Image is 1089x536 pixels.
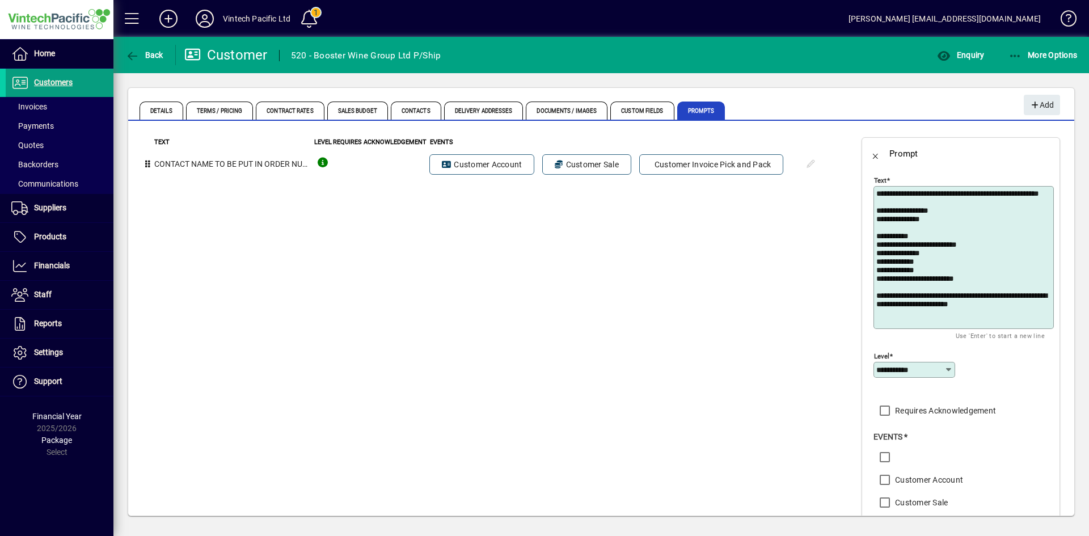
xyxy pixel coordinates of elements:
span: Sales Budget [327,102,388,120]
button: Add [150,9,187,29]
a: Financials [6,252,113,280]
a: Suppliers [6,194,113,222]
span: Home [34,49,55,58]
button: Profile [187,9,223,29]
label: Requires Acknowledgement [893,405,996,416]
span: More Options [1008,50,1078,60]
span: Add [1029,96,1054,115]
th: Requires Acknowledgement [332,137,429,148]
span: Details [140,102,183,120]
span: Events * [873,432,907,441]
a: Backorders [6,155,113,174]
a: Support [6,368,113,396]
th: Level [313,137,332,148]
a: Settings [6,339,113,367]
div: [PERSON_NAME] [EMAIL_ADDRESS][DOMAIN_NAME] [849,10,1041,28]
span: Contacts [391,102,441,120]
button: Add [1024,95,1060,115]
label: Customer Account [893,474,963,486]
span: Customer Invoice Pick and Pack [652,159,771,170]
a: Communications [6,174,113,193]
span: Payments [11,121,54,130]
div: Prompt [889,145,918,163]
span: Suppliers [34,203,66,212]
a: Products [6,223,113,251]
span: Reports [34,319,62,328]
span: Support [34,377,62,386]
span: Customer Account [442,159,522,170]
a: Home [6,40,113,68]
a: Invoices [6,97,113,116]
span: Settings [34,348,63,357]
a: Reports [6,310,113,338]
span: Customer Sale [555,159,619,170]
div: Customer [184,46,268,64]
span: Enquiry [937,50,984,60]
div: 520 - Booster Wine Group Ltd P/Ship [291,47,441,65]
a: Quotes [6,136,113,155]
span: Backorders [11,160,58,169]
mat-label: Level [874,352,889,360]
button: More Options [1006,45,1080,65]
mat-hint: Use 'Enter' to start a new line [956,329,1045,342]
th: Text [154,137,313,148]
span: Documents / Images [526,102,607,120]
td: CONTACT NAME TO BE PUT IN ORDER NUMBER - new request 2025 SPINNING CONE 2025 0.95c per litre De A... [154,148,313,181]
button: Enquiry [934,45,987,65]
mat-label: Text [874,176,887,184]
span: Products [34,232,66,241]
span: Package [41,436,72,445]
span: Invoices [11,102,47,111]
span: Prompts [677,102,725,120]
span: Financials [34,261,70,270]
button: Back [123,45,166,65]
th: Events [429,137,796,148]
span: Staff [34,290,52,299]
span: Terms / Pricing [186,102,254,120]
span: Financial Year [32,412,82,421]
a: Payments [6,116,113,136]
span: Customers [34,78,73,87]
a: Knowledge Base [1052,2,1075,39]
button: Back [862,140,889,167]
label: Customer Sale [893,497,948,508]
span: Contract Rates [256,102,324,120]
app-page-header-button: Back [113,45,176,65]
div: Vintech Pacific Ltd [223,10,290,28]
span: Quotes [11,141,44,150]
span: Communications [11,179,78,188]
span: Custom Fields [610,102,674,120]
a: Staff [6,281,113,309]
span: Delivery Addresses [444,102,524,120]
span: Back [125,50,163,60]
